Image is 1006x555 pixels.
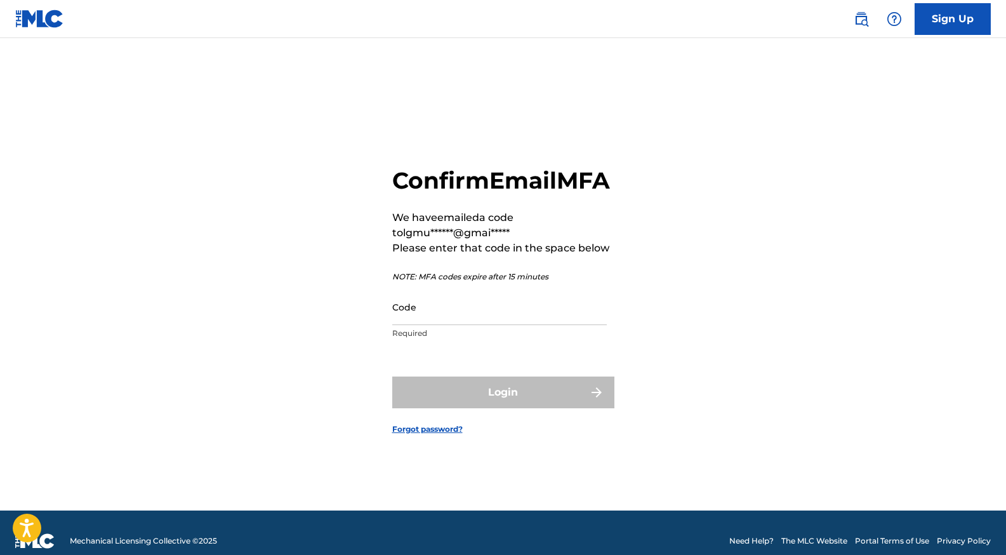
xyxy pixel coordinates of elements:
span: Mechanical Licensing Collective © 2025 [70,535,217,547]
a: Sign Up [915,3,991,35]
img: MLC Logo [15,10,64,28]
a: The MLC Website [781,535,847,547]
a: Forgot password? [392,424,463,435]
a: Public Search [849,6,874,32]
img: help [887,11,902,27]
p: Please enter that code in the space below [392,241,614,256]
h2: Confirm Email MFA [392,166,614,195]
iframe: Chat Widget [943,494,1006,555]
p: NOTE: MFA codes expire after 15 minutes [392,271,614,283]
a: Need Help? [729,535,774,547]
p: Required [392,328,607,339]
a: Privacy Policy [937,535,991,547]
a: Portal Terms of Use [855,535,929,547]
div: Help [882,6,907,32]
img: logo [15,533,55,549]
img: search [854,11,869,27]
